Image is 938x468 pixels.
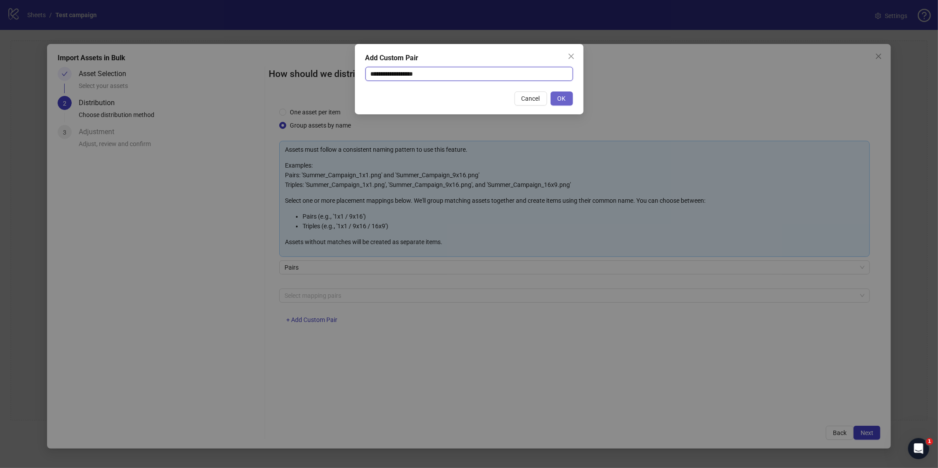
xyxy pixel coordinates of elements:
span: 1 [926,438,933,445]
iframe: Intercom live chat [908,438,929,459]
button: Cancel [515,91,547,106]
span: OK [558,95,566,102]
span: close [568,53,575,60]
button: OK [551,91,573,106]
div: Add Custom Pair [365,53,573,63]
button: Close [564,49,578,63]
span: Cancel [522,95,540,102]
